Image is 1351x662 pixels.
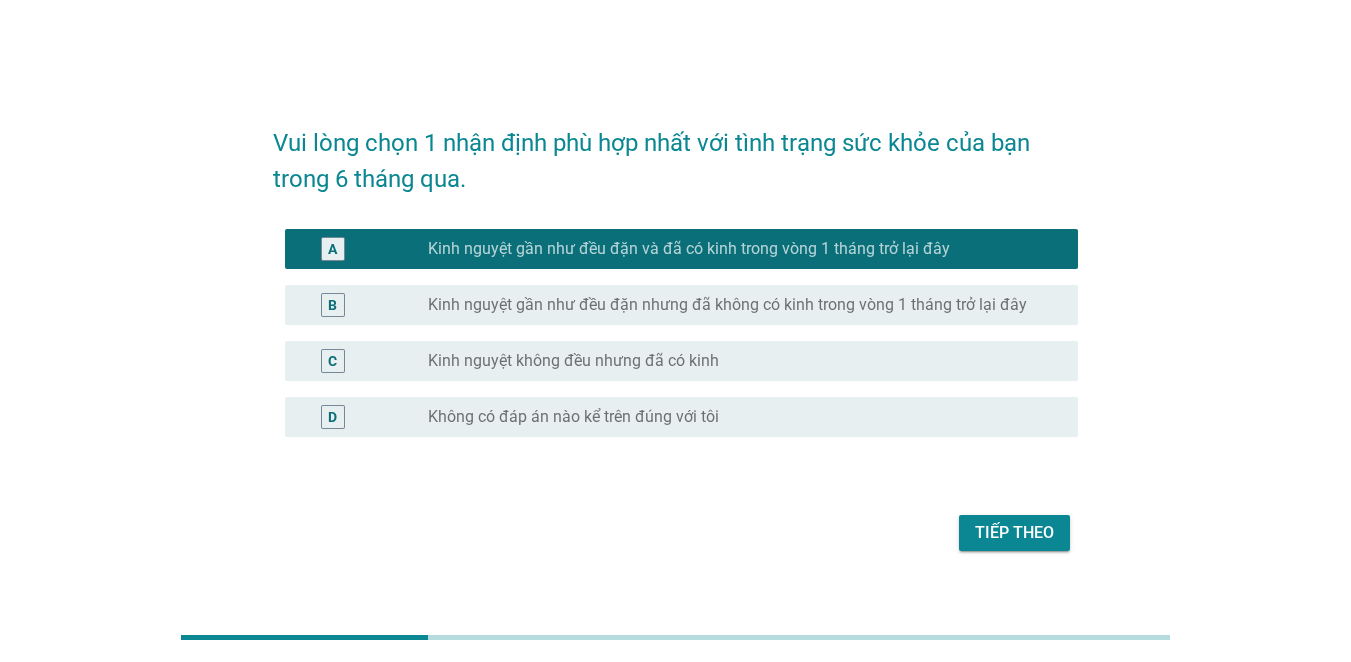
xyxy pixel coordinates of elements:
div: B [328,295,337,316]
label: Kinh nguyệt gần như đều đặn nhưng đã không có kinh trong vòng 1 tháng trở lại đây [428,295,1027,315]
div: D [328,407,337,428]
div: C [328,351,337,372]
label: Kinh nguyệt gần như đều đặn và đã có kinh trong vòng 1 tháng trở lại đây [428,239,950,259]
label: Không có đáp án nào kể trên đúng với tôi [428,407,719,427]
div: Tiếp theo [975,521,1054,545]
button: Tiếp theo [959,515,1070,551]
div: A [328,239,337,260]
h2: Vui lòng chọn 1 nhận định phù hợp nhất với tình trạng sức khỏe của bạn trong 6 tháng qua. [273,105,1078,197]
label: Kinh nguyệt không đều nhưng đã có kinh [428,351,719,371]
